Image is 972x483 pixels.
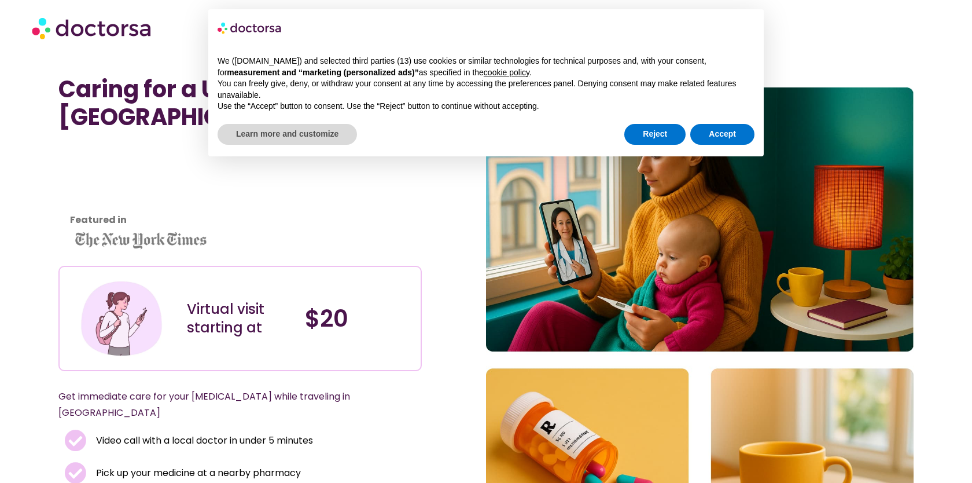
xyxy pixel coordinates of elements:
img: Illustration depicting a young woman in a casual outfit, engaged with her smartphone. She has a p... [79,276,164,361]
strong: Featured in [70,213,127,226]
h4: $20 [305,305,412,332]
span: Pick up your medicine at a nearby pharmacy [93,465,301,481]
span: Video call with a local doctor in under 5 minutes [93,433,313,449]
button: Accept [690,124,754,145]
strong: measurement and “marketing (personalized ads)” [227,68,418,77]
p: You can freely give, deny, or withdraw your consent at any time by accessing the preferences pane... [218,78,754,101]
h1: Caring for a UTI in [GEOGRAPHIC_DATA] [58,75,422,131]
div: Virtual visit starting at [187,300,294,337]
a: cookie policy [484,68,529,77]
button: Learn more and customize [218,124,357,145]
p: Use the “Accept” button to consent. Use the “Reject” button to continue without accepting. [218,101,754,112]
iframe: Customer reviews powered by Trustpilot [64,148,168,235]
img: logo [218,19,282,37]
p: We ([DOMAIN_NAME]) and selected third parties (13) use cookies or similar technologies for techni... [218,56,754,78]
p: Get immediate care for your [MEDICAL_DATA] while traveling in [GEOGRAPHIC_DATA] [58,389,394,421]
button: Reject [624,124,686,145]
